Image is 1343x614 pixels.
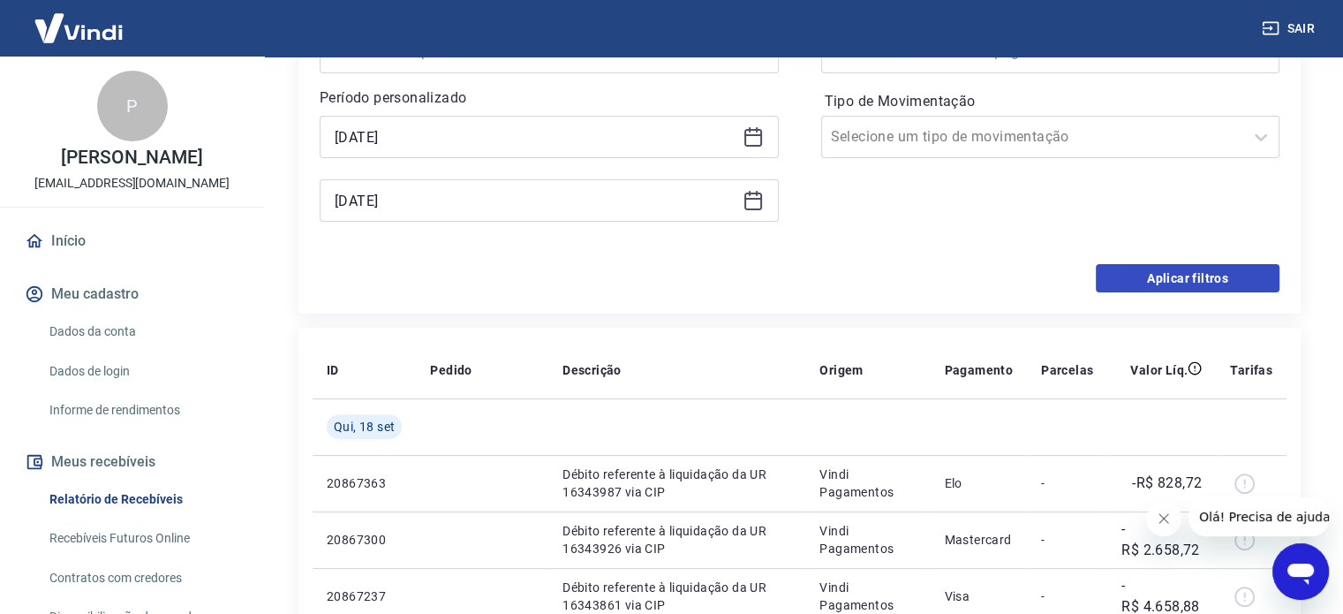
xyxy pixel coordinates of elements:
[97,71,168,141] div: P
[42,560,243,596] a: Contratos com credores
[42,520,243,557] a: Recebíveis Futuros Online
[21,443,243,481] button: Meus recebíveis
[21,222,243,261] a: Início
[335,124,736,150] input: Data inicial
[1041,531,1093,549] p: -
[430,361,472,379] p: Pedido
[11,12,148,27] span: Olá! Precisa de ajuda?
[562,466,791,501] p: Débito referente à liquidação da UR 16343987 via CIP
[1121,519,1202,561] p: -R$ 2.658,72
[61,148,202,167] p: [PERSON_NAME]
[944,361,1013,379] p: Pagamento
[1041,474,1093,492] p: -
[1188,497,1329,536] iframe: Mensagem da empresa
[819,579,916,614] p: Vindi Pagamentos
[335,187,736,214] input: Data final
[320,87,779,109] p: Período personalizado
[944,587,1013,605] p: Visa
[819,466,916,501] p: Vindi Pagamentos
[825,91,1277,112] label: Tipo de Movimentação
[1096,264,1279,292] button: Aplicar filtros
[42,353,243,390] a: Dados de login
[819,522,916,557] p: Vindi Pagamentos
[42,314,243,350] a: Dados da conta
[42,481,243,518] a: Relatório de Recebíveis
[1258,12,1322,45] button: Sair
[1132,473,1202,494] p: -R$ 828,72
[327,474,402,492] p: 20867363
[34,174,230,193] p: [EMAIL_ADDRESS][DOMAIN_NAME]
[1230,361,1272,379] p: Tarifas
[327,361,339,379] p: ID
[562,361,622,379] p: Descrição
[944,474,1013,492] p: Elo
[1146,501,1181,536] iframe: Fechar mensagem
[944,531,1013,549] p: Mastercard
[42,392,243,428] a: Informe de rendimentos
[1272,543,1329,600] iframe: Botão para abrir a janela de mensagens
[327,531,402,549] p: 20867300
[21,275,243,314] button: Meu cadastro
[1041,587,1093,605] p: -
[21,1,136,55] img: Vindi
[562,579,791,614] p: Débito referente à liquidação da UR 16343861 via CIP
[1041,361,1093,379] p: Parcelas
[327,587,402,605] p: 20867237
[334,418,395,436] span: Qui, 18 set
[819,361,863,379] p: Origem
[562,522,791,557] p: Débito referente à liquidação da UR 16343926 via CIP
[1130,361,1188,379] p: Valor Líq.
